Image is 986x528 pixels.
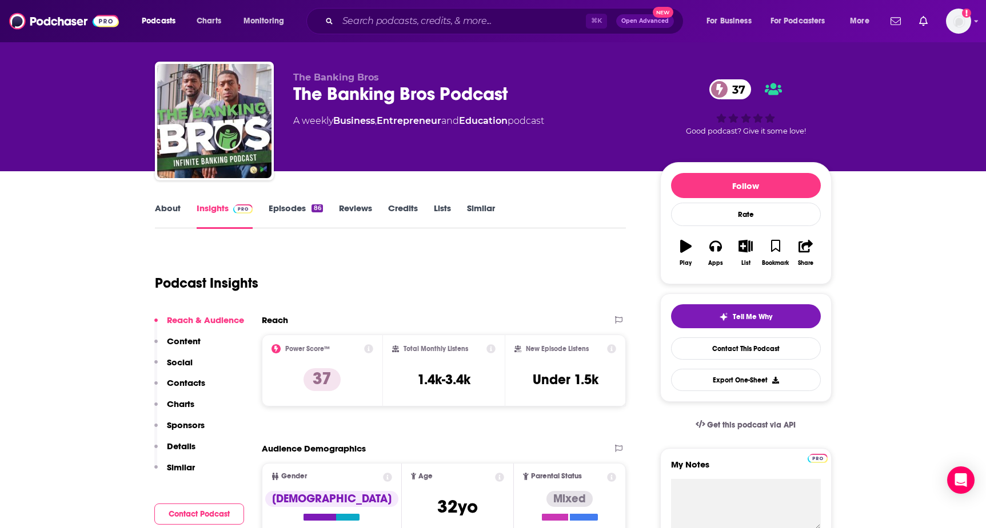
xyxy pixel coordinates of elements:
a: About [155,203,181,229]
a: Episodes86 [269,203,322,229]
button: Show profile menu [946,9,971,34]
button: Contacts [154,377,205,398]
button: Details [154,441,195,462]
div: Search podcasts, credits, & more... [317,8,694,34]
h2: New Episode Listens [526,345,589,353]
span: More [850,13,869,29]
button: Share [791,232,820,273]
p: Content [167,336,201,346]
div: Open Intercom Messenger [947,466,975,494]
a: Pro website [808,452,828,463]
svg: Add a profile image [962,9,971,18]
p: Charts [167,398,194,409]
span: For Business [706,13,752,29]
span: Logged in as patiencebaldacci [946,9,971,34]
span: , [375,115,377,126]
div: [DEMOGRAPHIC_DATA] [265,491,398,507]
span: Charts [197,13,221,29]
a: Entrepreneur [377,115,441,126]
img: User Profile [946,9,971,34]
span: Parental Status [531,473,582,480]
p: Sponsors [167,420,205,430]
h2: Audience Demographics [262,443,366,454]
div: Bookmark [762,260,789,267]
span: 37 [721,79,751,99]
span: Open Advanced [621,18,669,24]
h2: Power Score™ [285,345,330,353]
button: Reach & Audience [154,315,244,336]
button: open menu [235,12,299,30]
label: My Notes [671,459,821,479]
h2: Reach [262,315,288,325]
a: Business [333,115,375,126]
div: 86 [312,204,322,212]
img: Podchaser Pro [808,454,828,463]
button: Similar [154,462,195,483]
h3: 1.4k-3.4k [417,371,470,388]
a: Lists [434,203,451,229]
button: Charts [154,398,194,420]
button: open menu [134,12,190,30]
button: open menu [698,12,766,30]
p: 37 [304,368,341,391]
span: Good podcast? Give it some love! [686,127,806,135]
a: Show notifications dropdown [915,11,932,31]
span: Monitoring [243,13,284,29]
div: Apps [708,260,723,267]
button: tell me why sparkleTell Me Why [671,304,821,328]
div: Rate [671,203,821,226]
span: Podcasts [142,13,175,29]
span: and [441,115,459,126]
h2: Total Monthly Listens [404,345,468,353]
div: Share [798,260,813,267]
a: Credits [388,203,418,229]
p: Social [167,357,193,368]
button: Apps [701,232,730,273]
button: Follow [671,173,821,198]
span: Get this podcast via API [707,420,796,430]
span: 32 yo [437,495,478,518]
button: Contact Podcast [154,503,244,525]
span: Age [418,473,433,480]
span: The Banking Bros [293,72,379,83]
a: Reviews [339,203,372,229]
img: tell me why sparkle [719,312,728,321]
p: Details [167,441,195,452]
button: Export One-Sheet [671,369,821,391]
a: Show notifications dropdown [886,11,905,31]
img: Podchaser - Follow, Share and Rate Podcasts [9,10,119,32]
button: open menu [842,12,884,30]
a: Contact This Podcast [671,337,821,360]
div: 37Good podcast? Give it some love! [660,72,832,143]
div: Mixed [546,491,593,507]
h3: Under 1.5k [533,371,598,388]
button: Social [154,357,193,378]
a: Education [459,115,508,126]
span: Tell Me Why [733,312,772,321]
p: Contacts [167,377,205,388]
div: A weekly podcast [293,114,544,128]
h1: Podcast Insights [155,275,258,292]
button: Bookmark [761,232,791,273]
div: Play [680,260,692,267]
div: List [741,260,751,267]
img: The Banking Bros Podcast [157,64,272,178]
p: Similar [167,462,195,473]
a: Similar [467,203,495,229]
button: Sponsors [154,420,205,441]
button: Open AdvancedNew [616,14,674,28]
span: Gender [281,473,307,480]
span: ⌘ K [586,14,607,29]
button: Play [671,232,701,273]
a: 37 [709,79,751,99]
span: For Podcasters [771,13,825,29]
a: Get this podcast via API [686,411,805,439]
button: open menu [763,12,842,30]
button: List [730,232,760,273]
input: Search podcasts, credits, & more... [338,12,586,30]
img: Podchaser Pro [233,204,253,213]
a: InsightsPodchaser Pro [197,203,253,229]
a: Charts [189,12,228,30]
